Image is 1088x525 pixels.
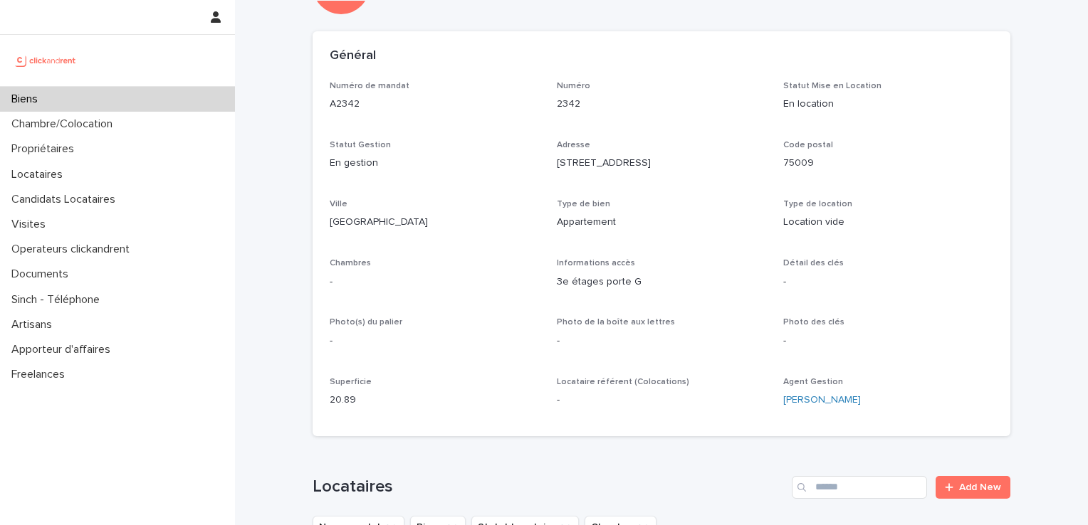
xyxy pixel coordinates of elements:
[330,156,540,171] p: En gestion
[330,82,409,90] span: Numéro de mandat
[783,82,882,90] span: Statut Mise en Location
[557,97,767,112] p: 2342
[783,393,861,408] a: [PERSON_NAME]
[557,393,767,408] p: -
[557,215,767,230] p: Appartement
[6,142,85,156] p: Propriétaires
[6,243,141,256] p: Operateurs clickandrent
[783,318,844,327] span: Photo des clés
[783,200,852,208] span: Type de location
[6,318,63,332] p: Artisans
[330,97,540,112] p: A2342
[557,318,675,327] span: Photo de la boîte aux lettres
[330,275,540,290] p: -
[936,476,1010,499] a: Add New
[557,259,635,267] span: Informations accès
[557,156,767,171] p: [STREET_ADDRESS]
[959,482,1001,492] span: Add New
[792,476,927,499] input: Search
[6,267,80,281] p: Documents
[783,275,993,290] p: -
[330,318,402,327] span: Photo(s) du palier
[557,275,767,290] p: 3e étages porte G
[330,259,371,267] span: Chambres
[6,193,127,206] p: Candidats Locataires
[557,378,689,386] span: Locataire référent (Colocations)
[6,368,76,381] p: Freelances
[783,334,993,349] p: -
[11,46,80,75] img: UCB0brd3T0yccxBKYDjQ
[783,156,993,171] p: 75009
[783,215,993,230] p: Location vide
[783,259,844,267] span: Détail des clés
[783,378,843,386] span: Agent Gestion
[313,477,786,497] h1: Locataires
[330,141,391,149] span: Statut Gestion
[6,117,124,131] p: Chambre/Colocation
[330,48,376,64] h2: Général
[330,393,540,408] p: 20.89
[6,218,57,231] p: Visites
[330,334,540,349] p: -
[557,82,590,90] span: Numéro
[557,141,590,149] span: Adresse
[6,92,49,106] p: Biens
[783,141,833,149] span: Code postal
[330,200,347,208] span: Ville
[557,200,610,208] span: Type de bien
[6,343,122,356] p: Apporteur d'affaires
[330,378,372,386] span: Superficie
[557,334,767,349] p: -
[330,215,540,230] p: [GEOGRAPHIC_DATA]
[6,168,74,181] p: Locataires
[6,293,111,307] p: Sinch - Téléphone
[783,97,993,112] p: En location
